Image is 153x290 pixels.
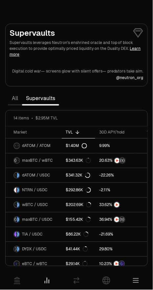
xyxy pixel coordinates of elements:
a: maxBTC LogoUSDC LogomaxBTC / USDC [6,213,62,227]
div: $341.32K [66,173,90,178]
span: 14 items [13,116,29,121]
span: $2.95M TVL [35,116,58,121]
a: $155.42K [62,213,95,227]
div: $1.40M [66,143,87,149]
img: eBTC Logo [14,261,16,267]
img: NTRN [115,158,120,163]
div: 30D APY/hold [99,130,132,135]
a: $341.32K [62,168,95,183]
img: NTRN [114,261,119,267]
p: Supervaults leverages Neutron's enshrined oracle and top of block execution to provide optimally ... [10,40,143,57]
span: wBTC / USDC [22,202,48,208]
img: EtherFi Points [119,261,124,267]
a: NTRNEtherFi Points [95,257,136,271]
span: eBTC / wBTC [22,261,47,267]
p: screens glow with silent offers— [46,69,106,74]
a: $343.63K [62,154,95,168]
div: $202.69K [66,202,91,208]
a: $86.22K [62,227,95,242]
div: $343.63K [66,158,91,163]
a: @neutron_org [117,75,143,80]
span: DYDX / USDC [22,247,47,252]
img: maxBTC Logo [14,217,16,222]
span: maxBTC / USDC [22,217,53,222]
div: $29.14K [66,261,88,267]
p: Digital cold war— [12,69,45,74]
img: maxBTC Logo [14,158,16,163]
span: NTRN / USDC [22,188,48,193]
a: dATOM / ATOM [6,139,62,153]
span: TIA / USDC [22,232,43,237]
a: Digital cold war—screens glow with silent offers—predators take aim. [12,69,143,74]
span: dATOM / ATOM [22,143,51,149]
div: $86.22K [66,232,89,237]
img: DYDX Logo [14,247,16,252]
img: USDC Logo [17,247,19,252]
div: TVL [66,130,91,135]
img: USDC Logo [17,188,19,193]
a: DYDX LogoUSDC LogoDYDX / USDC [6,242,62,257]
img: NTRN Logo [14,188,16,193]
div: $155.42K [66,217,91,222]
a: NTRNStructured Points [95,154,136,168]
a: USDC LogowBTC / USDC [6,198,62,212]
img: USDC Logo [17,232,19,237]
img: USDC Logo [17,202,19,208]
a: Supervaults [22,92,59,105]
span: maxBTC / wBTC [22,158,53,163]
span: dATOM / USDC [22,173,50,178]
img: Structured Points [120,217,125,222]
a: $1.40M [62,139,95,153]
a: $29.14K [62,257,95,271]
a: $202.69K [62,198,95,212]
p: @ neutron_org [117,75,143,80]
a: NTRN [95,198,136,212]
p: predators take aim. [107,69,143,74]
img: TIA Logo [14,232,16,237]
img: USDC Logo [17,173,19,178]
a: NTRN LogoUSDC LogoNTRN / USDC [6,183,62,197]
img: Structured Points [120,158,125,163]
img: NTRN [114,202,120,208]
a: eBTC LogoeBTC / wBTC [6,257,62,271]
a: USDC LogodATOM / USDC [6,168,62,183]
div: $41.44K [66,247,88,252]
a: maxBTC LogomaxBTC / wBTC [6,154,62,168]
a: TIA LogoUSDC LogoTIA / USDC [6,227,62,242]
h2: Supervaults [10,28,143,38]
a: All [8,92,22,105]
div: Market [13,130,58,135]
a: $41.44K [62,242,95,257]
img: USDC Logo [17,217,19,222]
img: NTRN [114,217,120,222]
a: NTRNStructured Points [95,213,136,227]
div: $292.86K [66,188,91,193]
a: $292.86K [62,183,95,197]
